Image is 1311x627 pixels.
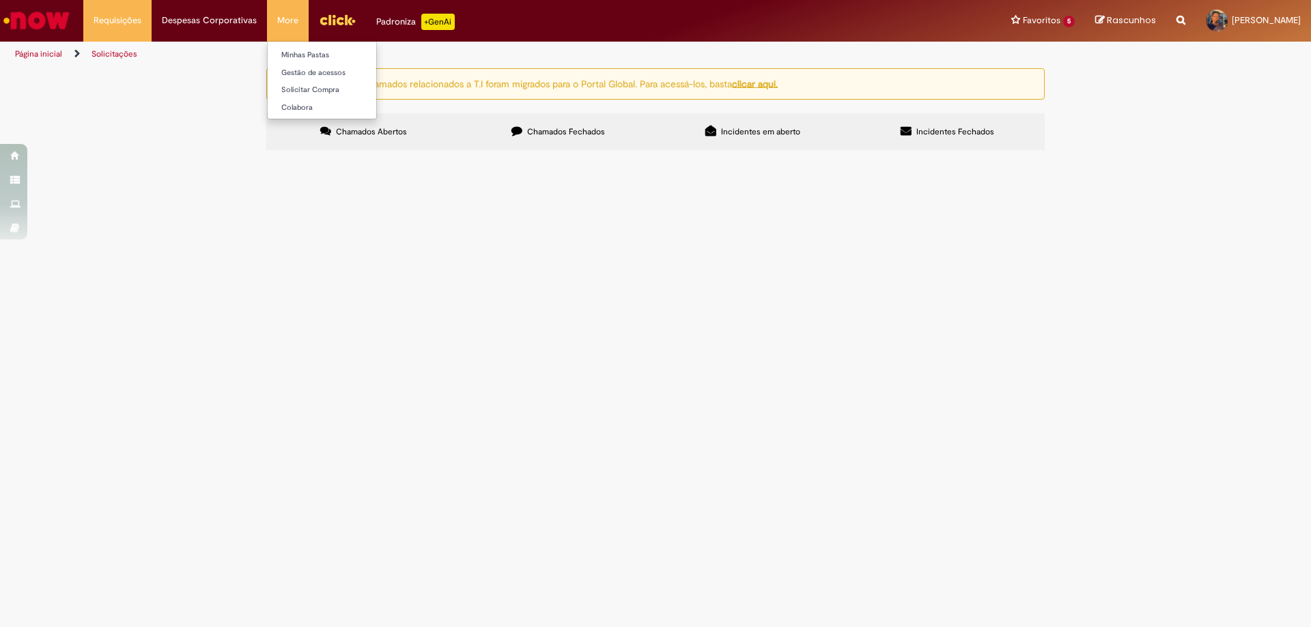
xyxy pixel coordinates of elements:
a: Solicitar Compra [268,83,418,98]
span: Incidentes em aberto [721,126,800,137]
a: Solicitações [91,48,137,59]
span: Despesas Corporativas [162,14,257,27]
p: +GenAi [421,14,455,30]
span: Rascunhos [1107,14,1156,27]
a: Minhas Pastas [268,48,418,63]
img: click_logo_yellow_360x200.png [319,10,356,30]
span: Incidentes Fechados [916,126,994,137]
span: Chamados Abertos [336,126,407,137]
div: Padroniza [376,14,455,30]
span: [PERSON_NAME] [1232,14,1301,26]
a: Colabora [268,100,418,115]
span: 5 [1063,16,1075,27]
ul: Trilhas de página [10,42,864,67]
img: ServiceNow [1,7,72,34]
span: Chamados Fechados [527,126,605,137]
span: Requisições [94,14,141,27]
a: Página inicial [15,48,62,59]
ul: More [267,41,377,119]
ng-bind-html: Atenção: alguns chamados relacionados a T.I foram migrados para o Portal Global. Para acessá-los,... [293,77,778,89]
a: Gestão de acessos [268,65,418,81]
span: More [277,14,298,27]
span: Favoritos [1023,14,1060,27]
a: Rascunhos [1095,14,1156,27]
a: clicar aqui. [732,77,778,89]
